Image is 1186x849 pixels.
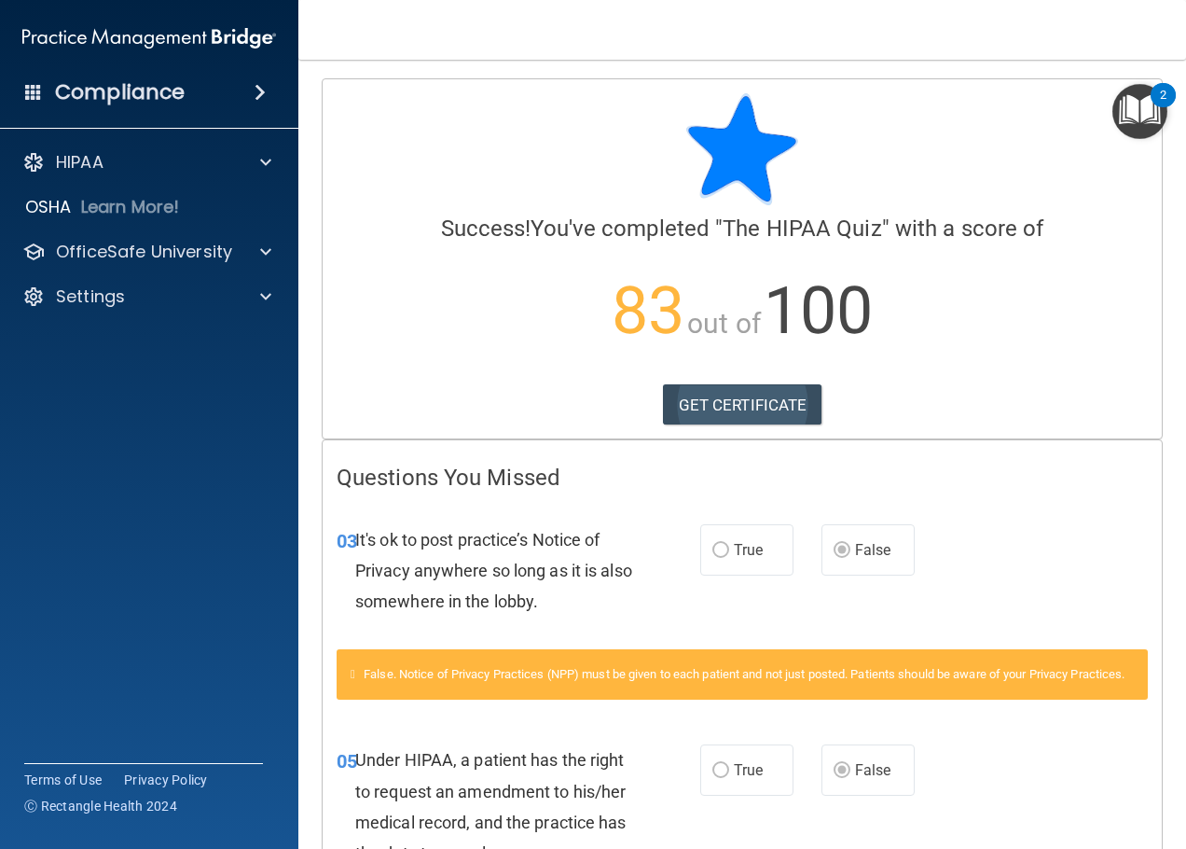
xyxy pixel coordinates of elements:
[834,764,850,778] input: False
[441,216,531,242] span: Success!
[337,530,357,552] span: 03
[764,272,873,349] span: 100
[24,771,102,789] a: Terms of Use
[855,761,891,779] span: False
[25,196,72,218] p: OSHA
[834,544,850,558] input: False
[355,530,632,611] span: It's ok to post practice’s Notice of Privacy anywhere so long as it is also somewhere in the lobby.
[337,750,357,772] span: 05
[364,667,1124,681] span: False. Notice of Privacy Practices (NPP) must be given to each patient and not just posted. Patie...
[855,541,891,559] span: False
[124,771,208,789] a: Privacy Policy
[663,384,822,425] a: GET CERTIFICATE
[55,79,185,105] h4: Compliance
[56,151,103,174] p: HIPAA
[81,196,180,218] p: Learn More!
[1112,84,1167,139] button: Open Resource Center, 2 new notifications
[734,541,763,559] span: True
[712,764,729,778] input: True
[22,151,271,174] a: HIPAA
[723,216,881,242] span: The HIPAA Quiz
[24,797,177,815] span: Ⓒ Rectangle Health 2024
[56,241,232,263] p: OfficeSafe University
[56,285,125,308] p: Settings
[734,761,763,779] span: True
[337,216,1148,241] h4: You've completed " " with a score of
[687,307,761,340] span: out of
[22,20,276,57] img: PMB logo
[337,466,1148,490] h4: Questions You Missed
[1160,95,1166,119] div: 2
[712,544,729,558] input: True
[686,93,798,205] img: blue-star-rounded.9d042014.png
[22,241,271,263] a: OfficeSafe University
[612,272,684,349] span: 83
[22,285,271,308] a: Settings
